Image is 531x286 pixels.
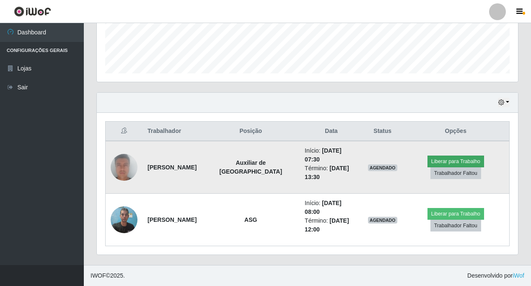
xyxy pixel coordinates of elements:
strong: Auxiliar de [GEOGRAPHIC_DATA] [219,159,282,175]
img: 1754604170144.jpeg [111,202,137,237]
time: [DATE] 07:30 [305,147,342,163]
li: Início: [305,146,358,164]
strong: ASG [244,216,257,223]
li: Término: [305,164,358,182]
a: iWof [513,272,524,279]
img: CoreUI Logo [14,6,51,17]
button: Trabalhador Faltou [430,220,481,231]
th: Trabalhador [142,122,202,141]
button: Liberar para Trabalho [427,208,484,220]
span: AGENDADO [368,164,397,171]
th: Status [363,122,402,141]
strong: [PERSON_NAME] [148,164,197,171]
button: Trabalhador Faltou [430,167,481,179]
img: 1748706192585.jpeg [111,140,137,195]
th: Data [300,122,363,141]
span: AGENDADO [368,217,397,224]
li: Início: [305,199,358,216]
th: Posição [202,122,300,141]
span: © 2025 . [91,271,125,280]
span: Desenvolvido por [467,271,524,280]
button: Liberar para Trabalho [427,156,484,167]
strong: [PERSON_NAME] [148,216,197,223]
th: Opções [402,122,510,141]
li: Término: [305,216,358,234]
span: IWOF [91,272,106,279]
time: [DATE] 08:00 [305,200,342,215]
